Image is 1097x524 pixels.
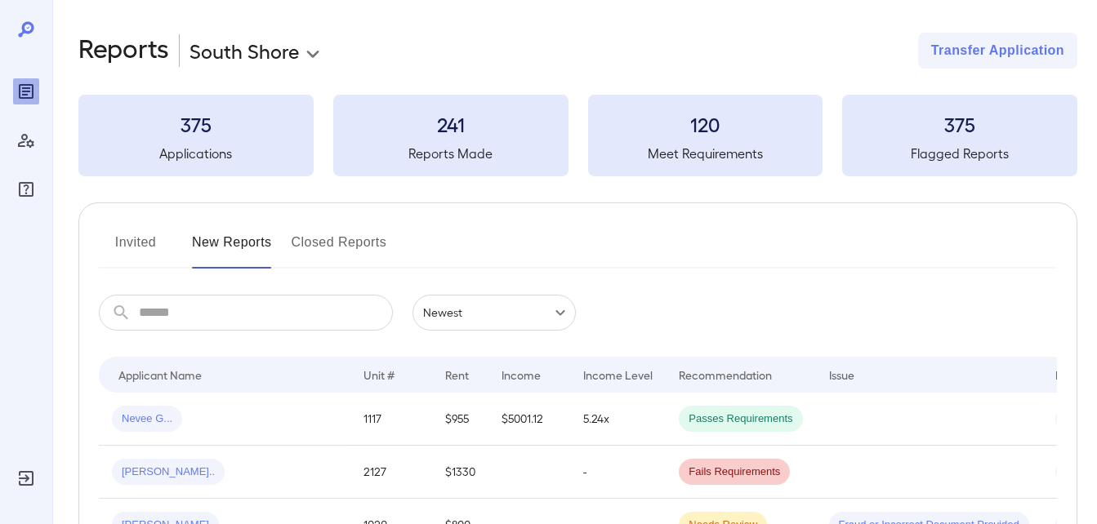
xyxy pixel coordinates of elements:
div: Reports [13,78,39,104]
div: Log Out [13,465,39,491]
td: $5001.12 [488,393,570,446]
h5: Reports Made [333,144,569,163]
td: 2127 [350,446,432,499]
td: 5.24x [570,393,666,446]
span: Passes Requirements [679,411,802,427]
div: Newest [412,295,576,331]
h5: Applications [78,144,314,163]
td: - [570,446,666,499]
button: New Reports [192,229,272,269]
div: Income [502,365,541,384]
h3: 375 [842,111,1077,137]
button: Transfer Application [918,33,1077,69]
h3: 120 [588,111,823,137]
span: [PERSON_NAME].. [112,464,225,480]
h3: 241 [333,111,569,137]
div: FAQ [13,176,39,202]
button: Closed Reports [292,229,387,269]
td: $1330 [432,446,488,499]
h3: 375 [78,111,314,137]
h5: Meet Requirements [588,144,823,163]
div: Recommendation [679,365,772,384]
td: 1117 [350,393,432,446]
p: South Shore [190,38,299,64]
div: Applicant Name [118,365,202,384]
div: Method [1055,365,1095,384]
summary: 375Applications241Reports Made120Meet Requirements375Flagged Reports [78,95,1077,176]
span: Nevee G... [112,411,182,427]
div: Rent [445,365,471,384]
div: Issue [829,365,855,384]
h5: Flagged Reports [842,144,1077,163]
h2: Reports [78,33,169,69]
div: Income Level [583,365,653,384]
td: $955 [432,393,488,446]
span: Fails Requirements [679,464,790,480]
button: Invited [99,229,172,269]
div: Manage Users [13,127,39,153]
div: Unit # [363,365,395,384]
